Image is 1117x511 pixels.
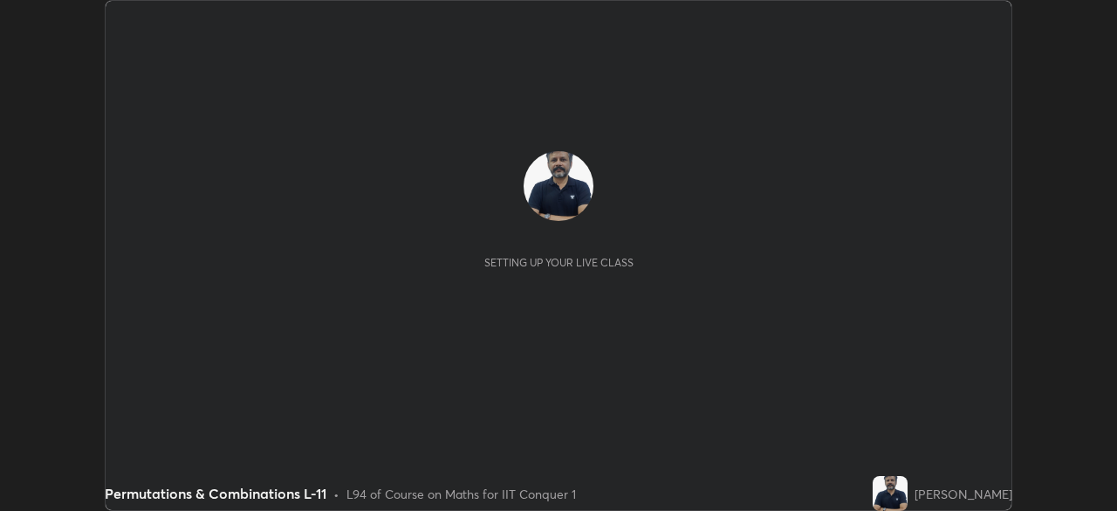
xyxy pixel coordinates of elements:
[873,476,908,511] img: d8b87e4e38884df7ad8779d510b27699.jpg
[105,483,326,504] div: Permutations & Combinations L-11
[333,485,339,503] div: •
[915,485,1012,503] div: [PERSON_NAME]
[524,151,593,221] img: d8b87e4e38884df7ad8779d510b27699.jpg
[484,256,634,269] div: Setting up your live class
[346,485,576,503] div: L94 of Course on Maths for IIT Conquer 1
